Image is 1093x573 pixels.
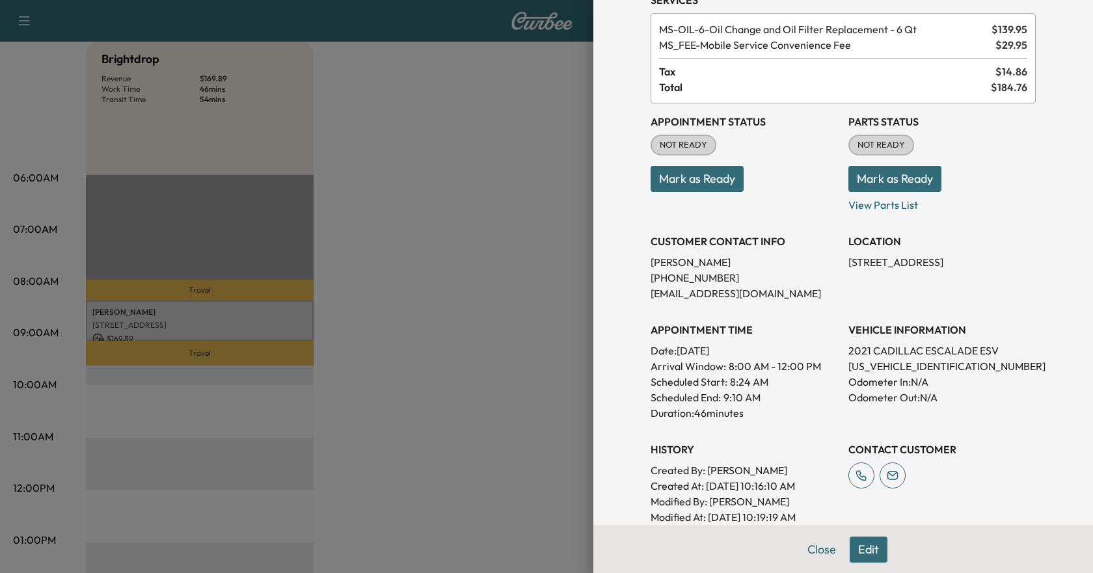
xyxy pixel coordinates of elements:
[659,79,991,95] span: Total
[652,139,715,152] span: NOT READY
[651,374,727,390] p: Scheduled Start:
[651,343,838,358] p: Date: [DATE]
[651,462,838,478] p: Created By : [PERSON_NAME]
[799,537,844,563] button: Close
[651,405,838,421] p: Duration: 46 minutes
[651,114,838,129] h3: Appointment Status
[848,114,1036,129] h3: Parts Status
[651,478,838,494] p: Created At : [DATE] 10:16:10 AM
[651,358,838,374] p: Arrival Window:
[848,442,1036,457] h3: CONTACT CUSTOMER
[848,254,1036,270] p: [STREET_ADDRESS]
[651,442,838,457] h3: History
[991,79,1027,95] span: $ 184.76
[729,358,821,374] span: 8:00 AM - 12:00 PM
[995,37,1027,53] span: $ 29.95
[848,166,941,192] button: Mark as Ready
[659,64,995,79] span: Tax
[850,139,913,152] span: NOT READY
[651,509,838,525] p: Modified At : [DATE] 10:19:19 AM
[651,390,721,405] p: Scheduled End:
[651,322,838,338] h3: APPOINTMENT TIME
[651,286,838,301] p: [EMAIL_ADDRESS][DOMAIN_NAME]
[651,254,838,270] p: [PERSON_NAME]
[848,390,1036,405] p: Odometer Out: N/A
[651,270,838,286] p: [PHONE_NUMBER]
[848,233,1036,249] h3: LOCATION
[848,343,1036,358] p: 2021 CADILLAC ESCALADE ESV
[723,390,761,405] p: 9:10 AM
[995,64,1027,79] span: $ 14.86
[730,374,768,390] p: 8:24 AM
[659,37,990,53] span: Mobile Service Convenience Fee
[850,537,887,563] button: Edit
[848,358,1036,374] p: [US_VEHICLE_IDENTIFICATION_NUMBER]
[659,21,986,37] span: Oil Change and Oil Filter Replacement - 6 Qt
[848,192,1036,213] p: View Parts List
[848,322,1036,338] h3: VEHICLE INFORMATION
[992,21,1027,37] span: $ 139.95
[651,166,744,192] button: Mark as Ready
[848,374,1036,390] p: Odometer In: N/A
[651,494,838,509] p: Modified By : [PERSON_NAME]
[651,233,838,249] h3: CUSTOMER CONTACT INFO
